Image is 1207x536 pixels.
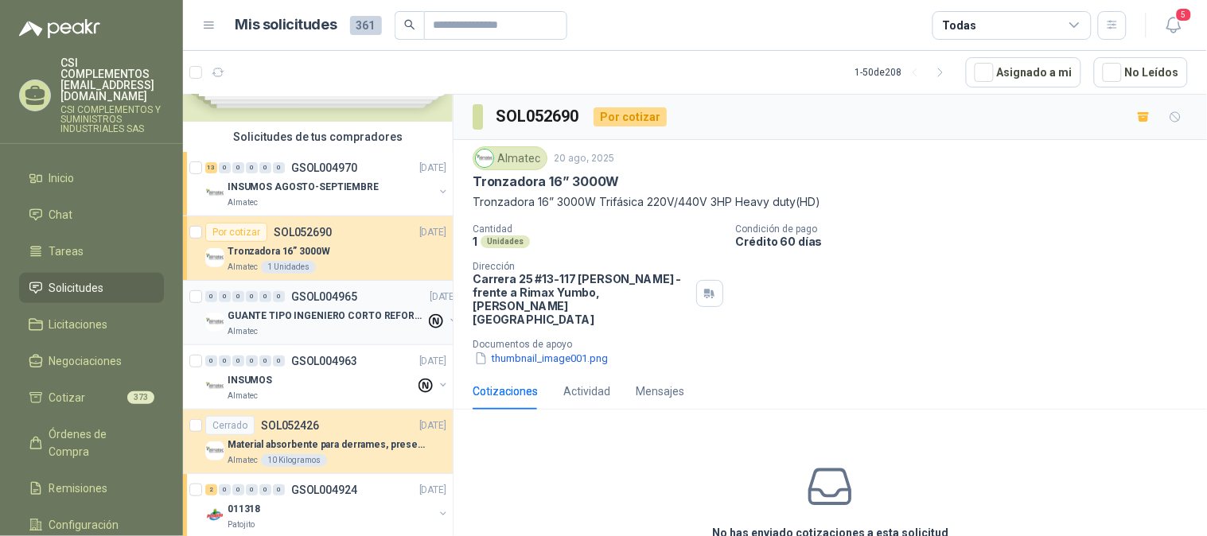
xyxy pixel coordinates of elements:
div: 0 [259,162,271,173]
a: Inicio [19,163,164,193]
img: Company Logo [205,184,224,203]
p: Almatec [228,196,258,209]
p: Cantidad [473,223,723,235]
div: 0 [232,484,244,495]
p: Almatec [228,454,258,467]
span: Chat [49,206,73,223]
span: 5 [1175,7,1193,22]
p: Dirección [473,261,690,272]
p: 1 [473,235,477,248]
p: Condición de pago [736,223,1201,235]
div: 0 [246,484,258,495]
div: 0 [219,162,231,173]
div: 0 [246,355,258,367]
a: 0 0 0 0 0 0 GSOL004965[DATE] Company LogoGUANTE TIPO INGENIERO CORTO REFORZADOAlmatec [205,287,460,338]
p: [DATE] [430,289,457,305]
div: 0 [205,355,217,367]
p: Almatec [228,261,258,274]
div: 13 [205,162,217,173]
p: GSOL004965 [291,291,357,302]
div: Unidades [481,235,530,248]
span: Licitaciones [49,316,108,333]
div: 0 [259,355,271,367]
a: Tareas [19,236,164,266]
p: Tronzadora 16” 3000W [473,173,619,190]
p: [DATE] [419,225,446,240]
p: GSOL004970 [291,162,357,173]
span: Solicitudes [49,279,104,297]
div: 1 Unidades [261,261,316,274]
div: 0 [232,291,244,302]
img: Company Logo [476,150,493,167]
p: [DATE] [419,483,446,498]
div: Mensajes [636,383,684,400]
div: Por cotizar [205,223,267,242]
span: 373 [127,391,154,404]
p: Material absorbente para derrames, presentación por kg [228,437,426,452]
p: INSUMOS [228,373,272,388]
div: 0 [219,291,231,302]
a: Negociaciones [19,346,164,376]
p: 011318 [228,502,260,517]
p: Carrera 25 #13-117 [PERSON_NAME] - frente a Rimax Yumbo , [PERSON_NAME][GEOGRAPHIC_DATA] [473,272,690,326]
img: Company Logo [205,506,224,525]
button: No Leídos [1094,57,1188,87]
p: 20 ago, 2025 [554,151,614,166]
div: 0 [232,355,244,367]
div: Almatec [473,146,547,170]
a: Órdenes de Compra [19,419,164,467]
div: 0 [273,162,285,173]
div: 10 Kilogramos [261,454,327,467]
p: [DATE] [419,161,446,176]
img: Logo peakr [19,19,100,38]
div: 0 [273,355,285,367]
div: 0 [246,162,258,173]
p: Tronzadora 16” 3000W Trifásica 220V/440V 3HP Heavy duty(HD) [473,193,1188,211]
p: Almatec [228,325,258,338]
div: 0 [259,291,271,302]
p: GSOL004963 [291,355,357,367]
img: Company Logo [205,248,224,267]
a: Solicitudes [19,273,164,303]
span: Remisiones [49,480,108,497]
span: Inicio [49,169,75,187]
div: 0 [246,291,258,302]
div: 0 [273,291,285,302]
p: CSI COMPLEMENTOS Y SUMINISTROS INDUSTRIALES SAS [60,105,164,134]
div: Solicitudes de tus compradores [183,122,453,152]
span: Tareas [49,243,84,260]
span: Cotizar [49,389,86,406]
p: SOL052690 [274,227,332,238]
div: 0 [232,162,244,173]
span: Negociaciones [49,352,123,370]
div: 0 [219,484,231,495]
p: Documentos de apoyo [473,339,1201,350]
div: 2 [205,484,217,495]
div: Cerrado [205,416,255,435]
div: Todas [943,17,976,34]
button: 5 [1159,11,1188,40]
p: GSOL004924 [291,484,357,495]
span: Órdenes de Compra [49,425,149,460]
img: Company Logo [205,441,224,460]
button: thumbnail_image001.png [473,350,609,367]
img: Company Logo [205,313,224,332]
div: 0 [219,355,231,367]
h3: SOL052690 [496,104,581,129]
p: INSUMOS AGOSTO-SEPTIEMBRE [228,180,379,195]
a: Cotizar373 [19,383,164,413]
a: CerradoSOL052426[DATE] Company LogoMaterial absorbente para derrames, presentación por kgAlmatec1... [183,410,453,474]
p: Tronzadora 16” 3000W [228,244,330,259]
a: Remisiones [19,473,164,503]
div: Cotizaciones [473,383,538,400]
p: Almatec [228,390,258,402]
a: 2 0 0 0 0 0 GSOL004924[DATE] Company Logo011318Patojito [205,480,450,531]
span: Configuración [49,516,119,534]
div: 0 [259,484,271,495]
div: Actividad [563,383,610,400]
p: Patojito [228,519,255,531]
a: Chat [19,200,164,230]
p: CSI COMPLEMENTOS [EMAIL_ADDRESS][DOMAIN_NAME] [60,57,164,102]
a: Licitaciones [19,309,164,340]
button: Asignado a mi [966,57,1081,87]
